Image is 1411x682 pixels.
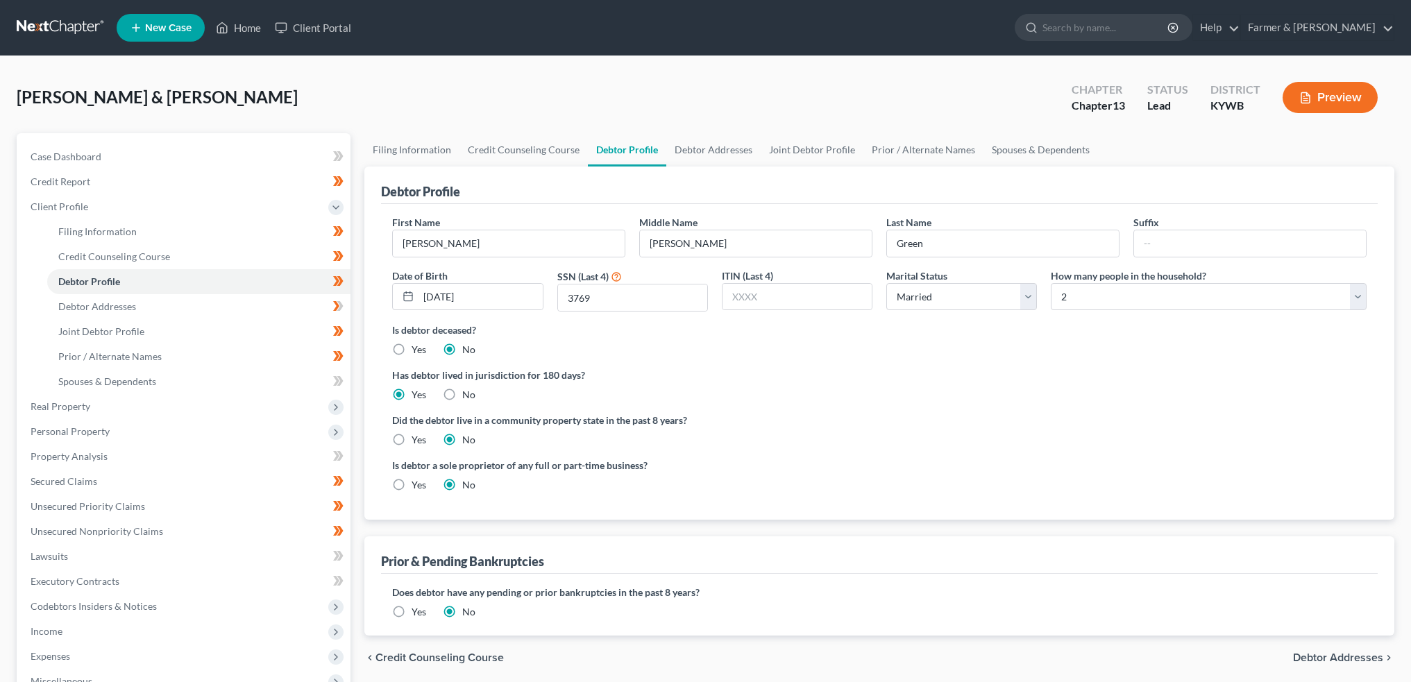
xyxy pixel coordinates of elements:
[381,183,460,200] div: Debtor Profile
[19,519,350,544] a: Unsecured Nonpriority Claims
[412,388,426,402] label: Yes
[31,176,90,187] span: Credit Report
[19,169,350,194] a: Credit Report
[886,268,947,283] label: Marital Status
[31,575,119,587] span: Executory Contracts
[1147,98,1188,114] div: Lead
[145,23,192,33] span: New Case
[47,294,350,319] a: Debtor Addresses
[640,230,872,257] input: M.I
[588,133,666,167] a: Debtor Profile
[1072,82,1125,98] div: Chapter
[58,375,156,387] span: Spouses & Dependents
[392,323,1367,337] label: Is debtor deceased?
[1042,15,1169,40] input: Search by name...
[639,215,698,230] label: Middle Name
[983,133,1098,167] a: Spouses & Dependents
[392,458,872,472] label: Is debtor a sole proprietor of any full or part-time business?
[1113,99,1125,112] span: 13
[209,15,268,40] a: Home
[723,284,872,310] input: XXXX
[381,553,544,570] div: Prior & Pending Bankruptcies
[462,605,475,619] label: No
[558,284,707,311] input: XXXX
[31,400,90,412] span: Real Property
[761,133,863,167] a: Joint Debtor Profile
[58,275,120,287] span: Debtor Profile
[1283,82,1378,113] button: Preview
[392,585,1367,599] label: Does debtor have any pending or prior bankruptcies in the past 8 years?
[1072,98,1125,114] div: Chapter
[47,319,350,344] a: Joint Debtor Profile
[863,133,983,167] a: Prior / Alternate Names
[1293,652,1383,663] span: Debtor Addresses
[1133,215,1159,230] label: Suffix
[47,369,350,394] a: Spouses & Dependents
[19,569,350,594] a: Executory Contracts
[17,87,298,107] span: [PERSON_NAME] & [PERSON_NAME]
[1293,652,1394,663] button: Debtor Addresses chevron_right
[47,244,350,269] a: Credit Counseling Course
[364,133,459,167] a: Filing Information
[1383,652,1394,663] i: chevron_right
[887,230,1119,257] input: --
[886,215,931,230] label: Last Name
[31,650,70,662] span: Expenses
[31,525,163,537] span: Unsecured Nonpriority Claims
[557,269,609,284] label: SSN (Last 4)
[459,133,588,167] a: Credit Counseling Course
[31,450,108,462] span: Property Analysis
[19,544,350,569] a: Lawsuits
[58,325,144,337] span: Joint Debtor Profile
[1210,98,1260,114] div: KYWB
[1134,230,1366,257] input: --
[47,344,350,369] a: Prior / Alternate Names
[462,478,475,492] label: No
[375,652,504,663] span: Credit Counseling Course
[58,300,136,312] span: Debtor Addresses
[1193,15,1240,40] a: Help
[412,343,426,357] label: Yes
[31,500,145,512] span: Unsecured Priority Claims
[31,475,97,487] span: Secured Claims
[31,550,68,562] span: Lawsuits
[392,368,1367,382] label: Has debtor lived in jurisdiction for 180 days?
[31,600,157,612] span: Codebtors Insiders & Notices
[666,133,761,167] a: Debtor Addresses
[31,201,88,212] span: Client Profile
[1241,15,1394,40] a: Farmer & [PERSON_NAME]
[392,215,440,230] label: First Name
[1210,82,1260,98] div: District
[393,230,625,257] input: --
[47,219,350,244] a: Filing Information
[462,433,475,447] label: No
[462,388,475,402] label: No
[412,478,426,492] label: Yes
[412,433,426,447] label: Yes
[31,425,110,437] span: Personal Property
[364,652,504,663] button: chevron_left Credit Counseling Course
[412,605,426,619] label: Yes
[31,151,101,162] span: Case Dashboard
[58,250,170,262] span: Credit Counseling Course
[31,625,62,637] span: Income
[1147,82,1188,98] div: Status
[462,343,475,357] label: No
[19,144,350,169] a: Case Dashboard
[19,444,350,469] a: Property Analysis
[364,652,375,663] i: chevron_left
[1051,268,1206,283] label: How many people in the household?
[19,469,350,494] a: Secured Claims
[392,413,1367,427] label: Did the debtor live in a community property state in the past 8 years?
[58,350,162,362] span: Prior / Alternate Names
[392,268,448,283] label: Date of Birth
[722,268,773,283] label: ITIN (Last 4)
[47,269,350,294] a: Debtor Profile
[419,284,542,310] input: MM/DD/YYYY
[268,15,358,40] a: Client Portal
[58,225,137,237] span: Filing Information
[19,494,350,519] a: Unsecured Priority Claims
